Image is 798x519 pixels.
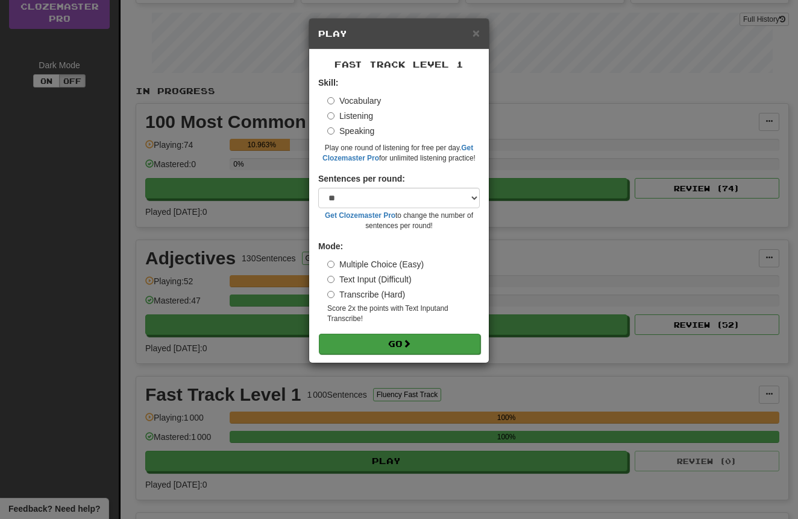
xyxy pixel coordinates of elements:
strong: Skill: [318,78,338,88]
button: Close [473,27,480,39]
small: Play one round of listening for free per day. for unlimited listening practice! [318,143,480,164]
input: Speaking [327,127,335,135]
h5: Play [318,28,480,40]
input: Multiple Choice (Easy) [327,261,335,268]
input: Vocabulary [327,97,335,104]
small: Score 2x the points with Text Input and Transcribe ! [327,304,480,324]
span: × [473,26,480,40]
input: Text Input (Difficult) [327,276,335,283]
label: Vocabulary [327,95,381,107]
label: Listening [327,110,373,122]
span: Fast Track Level 1 [335,59,463,69]
label: Text Input (Difficult) [327,273,412,285]
a: Get Clozemaster Pro [325,211,395,220]
label: Transcribe (Hard) [327,288,405,301]
label: Multiple Choice (Easy) [327,258,424,270]
label: Speaking [327,125,374,137]
input: Listening [327,112,335,119]
small: to change the number of sentences per round! [318,211,480,231]
button: Go [319,334,480,354]
strong: Mode: [318,241,343,251]
input: Transcribe (Hard) [327,291,335,298]
label: Sentences per round: [318,173,405,185]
